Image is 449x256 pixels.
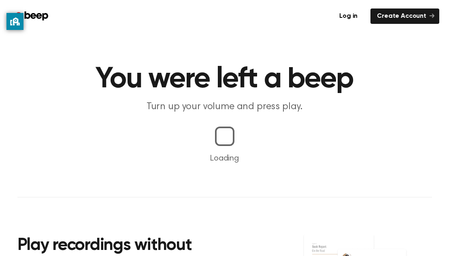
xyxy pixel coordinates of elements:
[10,152,439,165] p: Loading
[6,13,23,30] button: privacy banner
[370,8,439,24] a: Create Account
[331,7,366,25] a: Log in
[10,8,55,24] a: Beep
[69,100,380,114] p: Turn up your volume and press play.
[17,65,432,94] h1: You were left a beep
